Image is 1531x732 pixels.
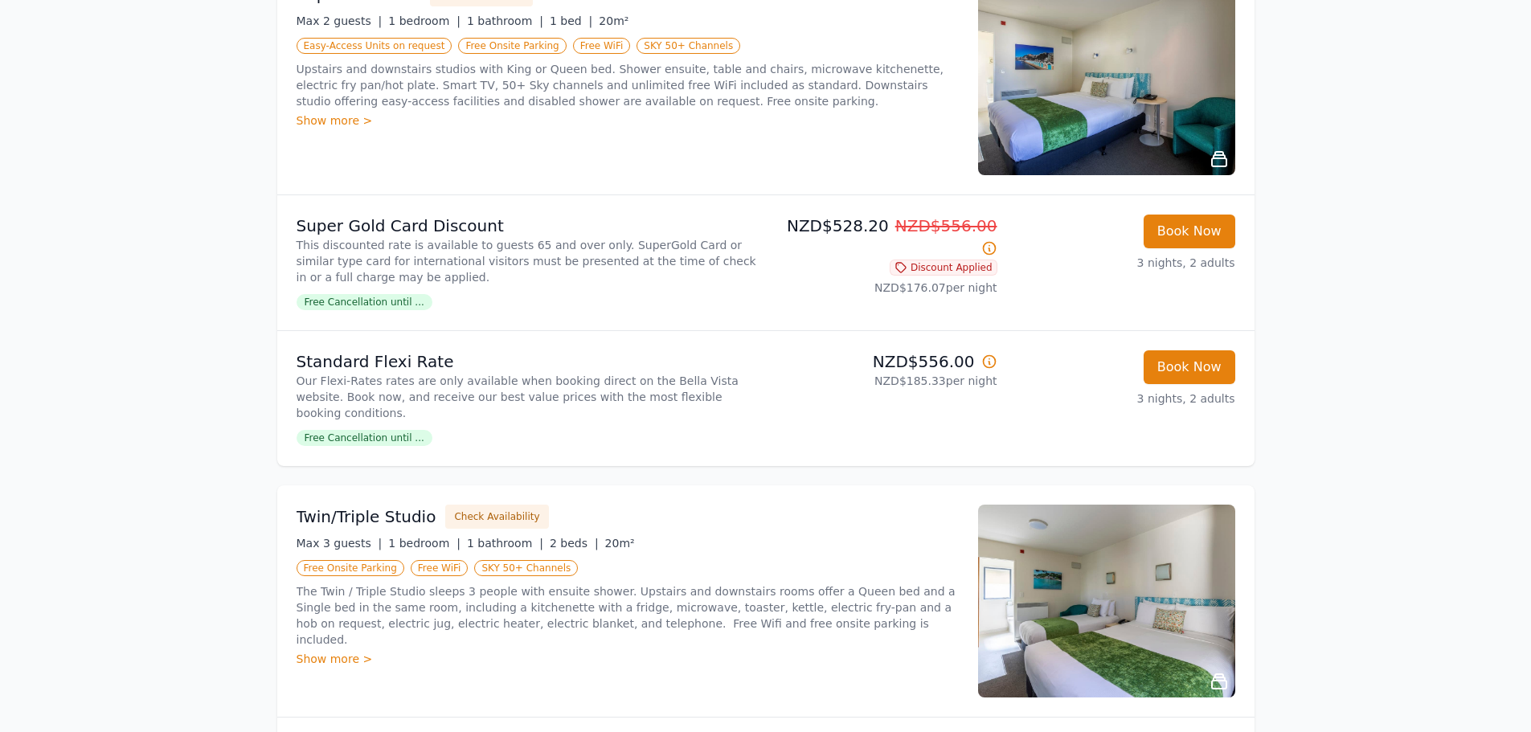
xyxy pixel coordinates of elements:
div: Show more > [297,651,959,667]
button: Book Now [1144,215,1235,248]
p: 3 nights, 2 adults [1010,391,1235,407]
span: 1 bedroom | [388,537,461,550]
span: 1 bed | [550,14,592,27]
div: Show more > [297,112,959,129]
p: 3 nights, 2 adults [1010,255,1235,271]
span: Max 2 guests | [297,14,383,27]
span: 20m² [599,14,628,27]
p: NZD$528.20 [772,215,997,260]
span: SKY 50+ Channels [637,38,740,54]
p: Super Gold Card Discount [297,215,759,237]
span: Free Cancellation until ... [297,430,432,446]
span: Free WiFi [411,560,469,576]
span: 1 bathroom | [467,14,543,27]
p: This discounted rate is available to guests 65 and over only. SuperGold Card or similar type card... [297,237,759,285]
p: Our Flexi-Rates rates are only available when booking direct on the Bella Vista website. Book now... [297,373,759,421]
span: NZD$556.00 [895,216,997,235]
p: Standard Flexi Rate [297,350,759,373]
button: Check Availability [445,505,548,529]
p: NZD$556.00 [772,350,997,373]
span: Free Cancellation until ... [297,294,432,310]
p: NZD$176.07 per night [772,280,997,296]
span: SKY 50+ Channels [474,560,578,576]
span: Easy-Access Units on request [297,38,452,54]
span: 2 beds | [550,537,599,550]
span: Free Onsite Parking [458,38,566,54]
span: 1 bedroom | [388,14,461,27]
span: Discount Applied [890,260,997,276]
p: Upstairs and downstairs studios with King or Queen bed. Shower ensuite, table and chairs, microwa... [297,61,959,109]
span: Max 3 guests | [297,537,383,550]
span: Free Onsite Parking [297,560,404,576]
span: 20m² [605,537,635,550]
p: NZD$185.33 per night [772,373,997,389]
span: 1 bathroom | [467,537,543,550]
span: Free WiFi [573,38,631,54]
p: The Twin / Triple Studio sleeps 3 people with ensuite shower. Upstairs and downstairs rooms offer... [297,583,959,648]
h3: Twin/Triple Studio [297,505,436,528]
button: Book Now [1144,350,1235,384]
